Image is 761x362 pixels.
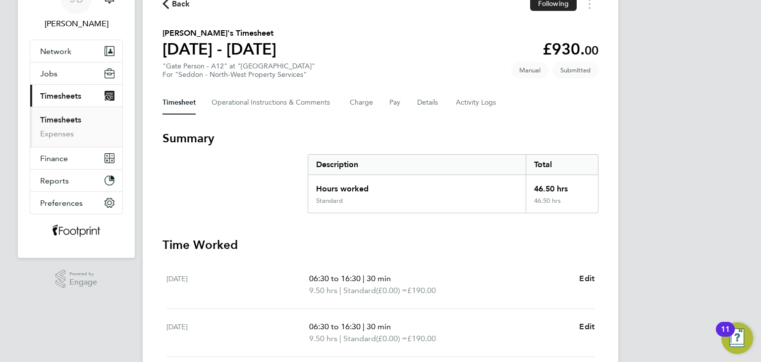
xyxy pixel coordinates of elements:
span: Jack Berry [30,18,123,30]
span: 30 min [367,322,391,331]
div: Total [526,155,598,175]
button: Pay [389,91,401,115]
h3: Summary [163,130,598,146]
button: Finance [30,147,122,169]
a: Edit [579,273,595,285]
span: 00 [585,43,598,58]
span: Reports [40,176,69,185]
span: Preferences [40,198,83,208]
span: Engage [69,278,97,287]
div: Standard [316,197,343,205]
span: Timesheets [40,91,81,101]
span: Network [40,47,71,56]
span: | [339,286,341,295]
a: Timesheets [40,115,81,124]
span: £190.00 [407,334,436,343]
div: [DATE] [166,273,309,297]
h1: [DATE] - [DATE] [163,39,276,59]
div: Timesheets [30,107,122,147]
img: wearefootprint-logo-retina.png [52,224,101,240]
button: Open Resource Center, 11 new notifications [721,322,753,354]
button: Preferences [30,192,122,214]
div: Summary [308,154,598,213]
div: Hours worked [308,175,526,197]
span: This timesheet is Submitted. [552,62,598,78]
button: Timesheets [30,85,122,107]
span: This timesheet was manually created. [511,62,548,78]
span: 9.50 hrs [309,286,337,295]
span: (£0.00) = [376,334,407,343]
span: Finance [40,154,68,163]
div: "Gate Person - A12" at "[GEOGRAPHIC_DATA]" [163,62,315,79]
div: 46.50 hrs [526,175,598,197]
span: Edit [579,322,595,331]
span: 06:30 to 16:30 [309,322,361,331]
span: Powered by [69,270,97,278]
a: Powered byEngage [55,270,98,289]
span: 06:30 to 16:30 [309,274,361,283]
span: | [363,274,365,283]
span: 30 min [367,274,391,283]
span: Standard [343,285,376,297]
span: 9.50 hrs [309,334,337,343]
div: 11 [721,329,730,342]
span: | [339,334,341,343]
span: | [363,322,365,331]
button: Network [30,40,122,62]
a: Expenses [40,129,74,138]
h3: Time Worked [163,237,598,253]
button: Reports [30,170,122,191]
button: Activity Logs [456,91,497,115]
span: Standard [343,333,376,345]
a: Edit [579,321,595,333]
span: (£0.00) = [376,286,407,295]
h2: [PERSON_NAME]'s Timesheet [163,27,276,39]
div: 46.50 hrs [526,197,598,213]
app-decimal: £930. [543,40,598,59]
span: £190.00 [407,286,436,295]
div: [DATE] [166,321,309,345]
button: Jobs [30,62,122,84]
button: Timesheet [163,91,196,115]
div: For "Seddon - North-West Property Services" [163,70,315,79]
span: Jobs [40,69,57,78]
span: Edit [579,274,595,283]
button: Charge [350,91,374,115]
a: Go to home page [30,224,123,240]
button: Operational Instructions & Comments [212,91,334,115]
button: Details [417,91,440,115]
div: Description [308,155,526,175]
